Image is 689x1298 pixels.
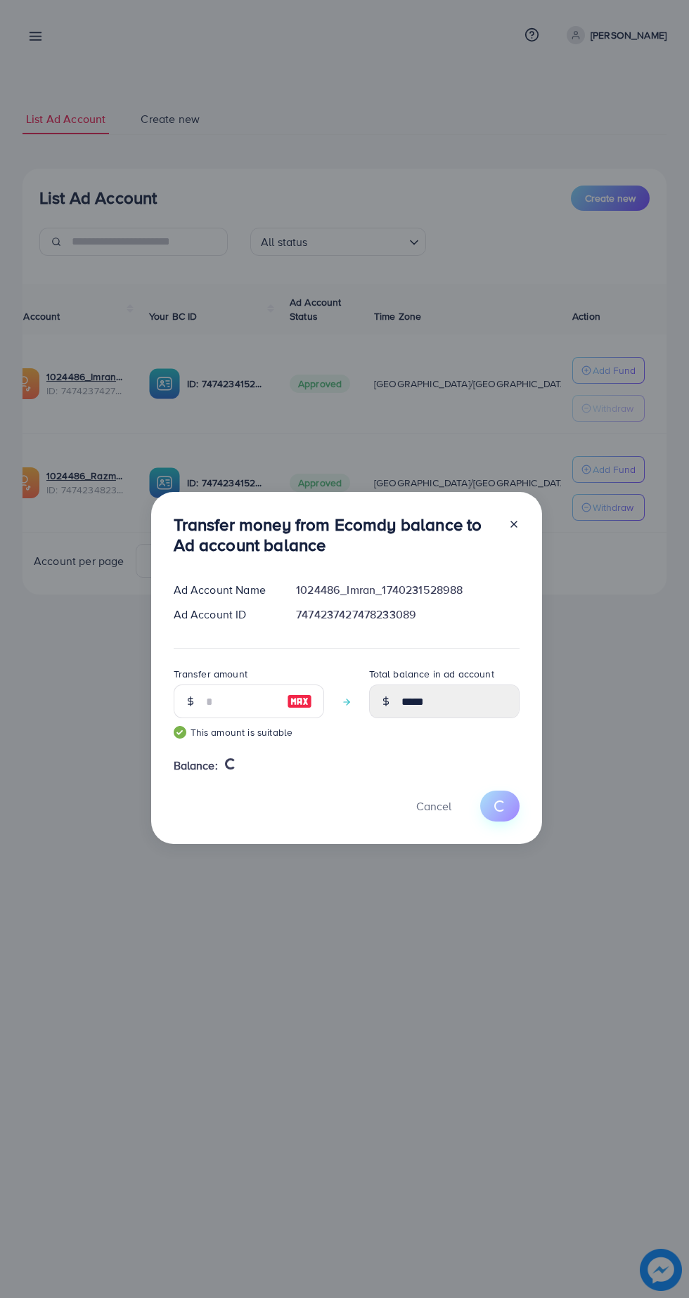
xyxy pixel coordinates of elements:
button: Cancel [399,791,469,821]
span: Cancel [416,798,451,814]
span: Balance: [174,758,218,774]
img: image [287,693,312,710]
div: 7474237427478233089 [285,606,530,623]
label: Total balance in ad account [369,667,494,681]
div: 1024486_Imran_1740231528988 [285,582,530,598]
h3: Transfer money from Ecomdy balance to Ad account balance [174,514,497,555]
div: Ad Account Name [162,582,285,598]
div: Ad Account ID [162,606,285,623]
label: Transfer amount [174,667,247,681]
img: guide [174,726,186,739]
small: This amount is suitable [174,725,324,739]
